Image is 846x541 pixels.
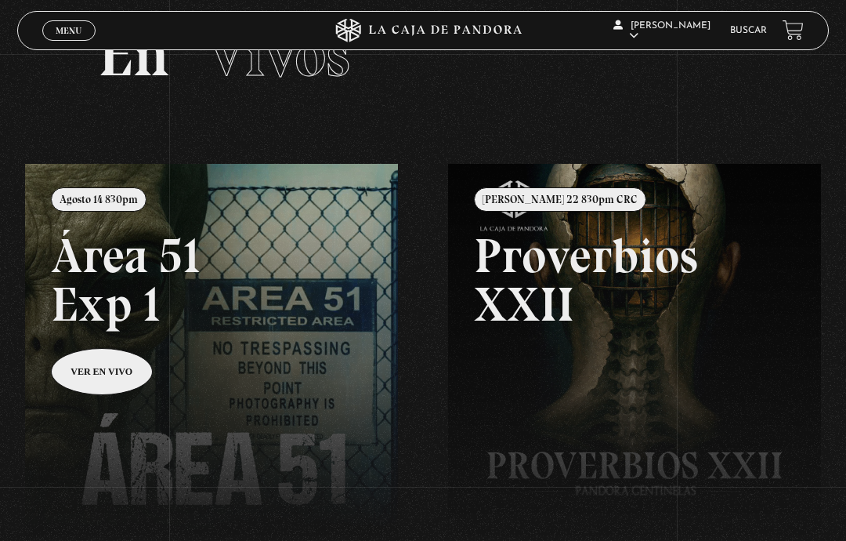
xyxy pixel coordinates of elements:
[51,39,88,50] span: Cerrar
[98,23,747,85] h2: En
[56,26,81,35] span: Menu
[613,21,710,41] span: [PERSON_NAME]
[207,16,350,92] span: Vivos
[783,20,804,41] a: View your shopping cart
[730,26,767,35] a: Buscar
